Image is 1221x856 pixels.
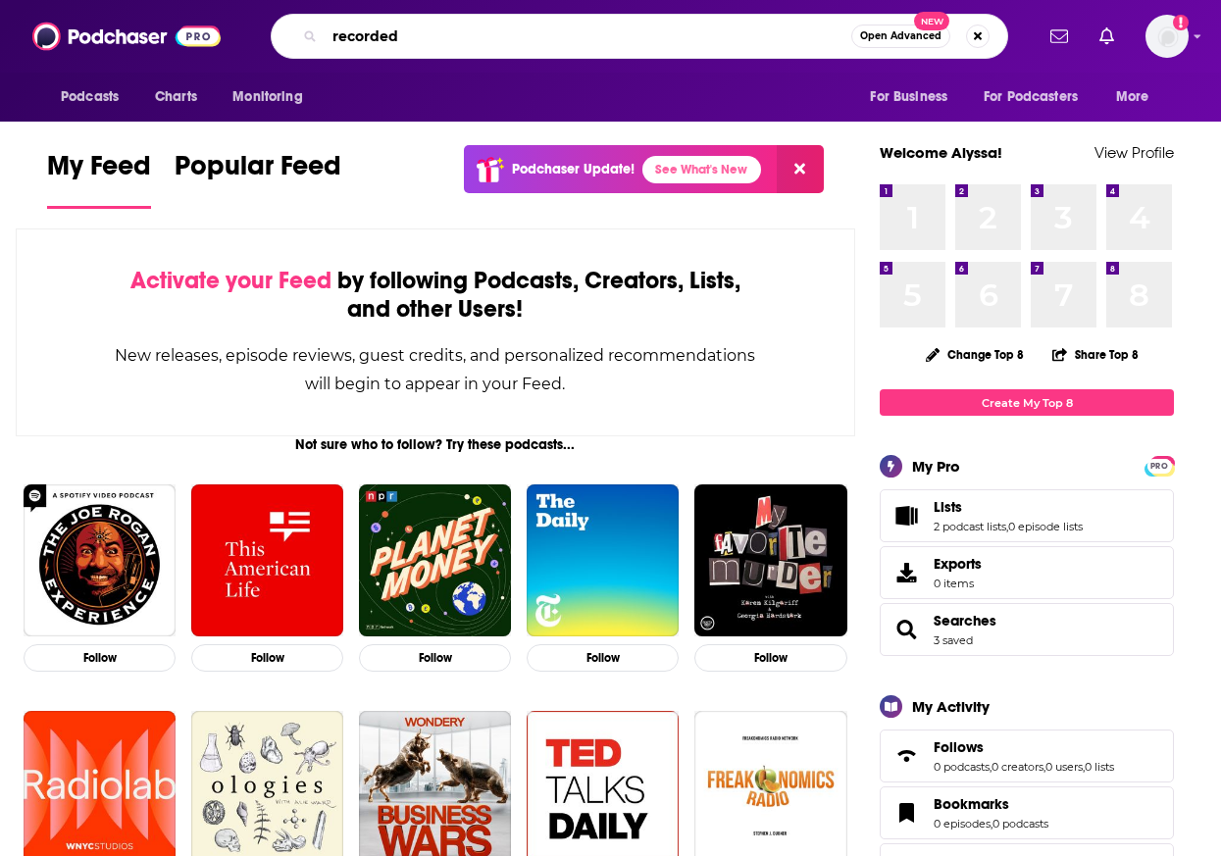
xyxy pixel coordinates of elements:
[912,457,960,476] div: My Pro
[934,612,996,629] a: Searches
[24,644,176,673] button: Follow
[880,786,1174,839] span: Bookmarks
[1083,760,1085,774] span: ,
[880,603,1174,656] span: Searches
[115,267,756,324] div: by following Podcasts, Creators, Lists, and other Users!
[694,484,846,636] img: My Favorite Murder with Karen Kilgariff and Georgia Hardstark
[1006,520,1008,533] span: ,
[1147,458,1171,473] a: PRO
[512,161,635,177] p: Podchaser Update!
[47,78,144,116] button: open menu
[1043,760,1045,774] span: ,
[1008,520,1083,533] a: 0 episode lists
[47,149,151,209] a: My Feed
[991,817,992,831] span: ,
[856,78,972,116] button: open menu
[851,25,950,48] button: Open AdvancedNew
[155,83,197,111] span: Charts
[934,760,990,774] a: 0 podcasts
[1085,760,1114,774] a: 0 lists
[887,559,926,586] span: Exports
[971,78,1106,116] button: open menu
[887,502,926,529] a: Lists
[1147,459,1171,474] span: PRO
[880,143,1002,162] a: Welcome Alyssa!
[934,520,1006,533] a: 2 podcast lists
[271,14,1008,59] div: Search podcasts, credits, & more...
[24,484,176,636] img: The Joe Rogan Experience
[1094,143,1174,162] a: View Profile
[880,489,1174,542] span: Lists
[359,644,511,673] button: Follow
[934,555,982,573] span: Exports
[1043,20,1076,53] a: Show notifications dropdown
[912,697,990,716] div: My Activity
[1102,78,1174,116] button: open menu
[992,817,1048,831] a: 0 podcasts
[934,498,1083,516] a: Lists
[47,149,151,194] span: My Feed
[880,730,1174,782] span: Follows
[191,644,343,673] button: Follow
[887,799,926,827] a: Bookmarks
[990,760,992,774] span: ,
[61,83,119,111] span: Podcasts
[232,83,302,111] span: Monitoring
[984,83,1078,111] span: For Podcasters
[325,21,851,52] input: Search podcasts, credits, & more...
[934,498,962,516] span: Lists
[527,484,679,636] img: The Daily
[992,760,1043,774] a: 0 creators
[880,546,1174,599] a: Exports
[175,149,341,209] a: Popular Feed
[115,341,756,398] div: New releases, episode reviews, guest credits, and personalized recommendations will begin to appe...
[934,577,982,590] span: 0 items
[934,633,973,647] a: 3 saved
[359,484,511,636] img: Planet Money
[219,78,328,116] button: open menu
[1145,15,1189,58] button: Show profile menu
[934,795,1009,813] span: Bookmarks
[887,742,926,770] a: Follows
[1051,335,1140,374] button: Share Top 8
[1173,15,1189,30] svg: Add a profile image
[175,149,341,194] span: Popular Feed
[934,817,991,831] a: 0 episodes
[934,738,1114,756] a: Follows
[870,83,947,111] span: For Business
[1145,15,1189,58] span: Logged in as anori
[642,156,761,183] a: See What's New
[880,389,1174,416] a: Create My Top 8
[191,484,343,636] img: This American Life
[1145,15,1189,58] img: User Profile
[16,436,855,453] div: Not sure who to follow? Try these podcasts...
[130,266,331,295] span: Activate your Feed
[860,31,941,41] span: Open Advanced
[1045,760,1083,774] a: 0 users
[934,738,984,756] span: Follows
[142,78,209,116] a: Charts
[32,18,221,55] img: Podchaser - Follow, Share and Rate Podcasts
[887,616,926,643] a: Searches
[694,644,846,673] button: Follow
[1092,20,1122,53] a: Show notifications dropdown
[934,795,1048,813] a: Bookmarks
[1116,83,1149,111] span: More
[914,342,1036,367] button: Change Top 8
[914,12,949,30] span: New
[527,644,679,673] button: Follow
